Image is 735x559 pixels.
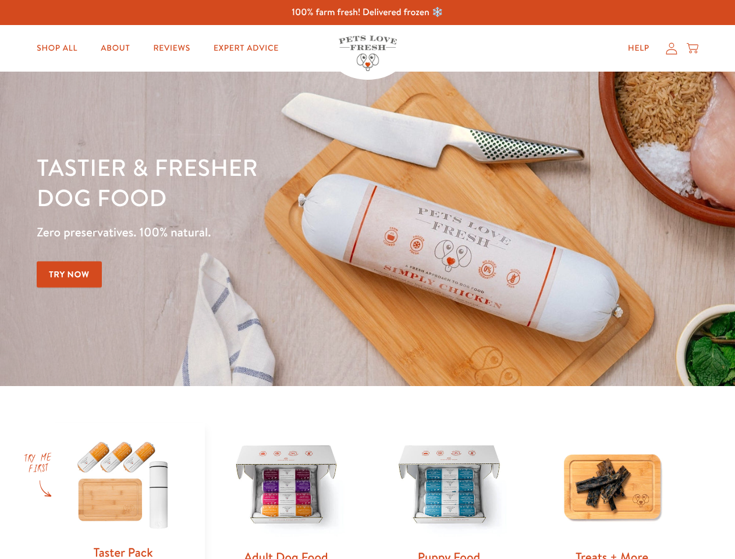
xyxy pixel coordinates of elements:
a: Help [619,37,659,60]
a: Expert Advice [204,37,288,60]
p: Zero preservatives. 100% natural. [37,222,478,243]
a: Try Now [37,261,102,288]
img: Pets Love Fresh [339,36,397,71]
a: Reviews [144,37,199,60]
a: About [91,37,139,60]
h1: Tastier & fresher dog food [37,152,478,213]
a: Shop All [27,37,87,60]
